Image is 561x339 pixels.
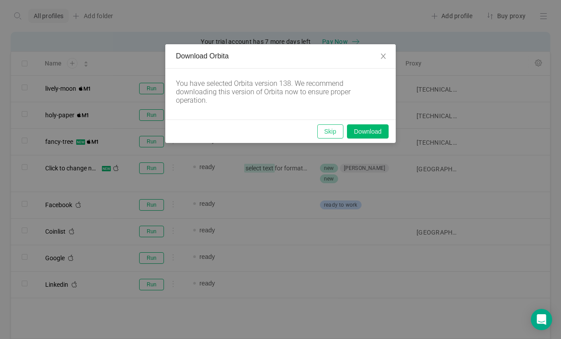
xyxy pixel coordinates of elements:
[176,79,371,104] div: You have selected Orbita version 138. We recommend downloading this version of Orbita now to ensu...
[531,309,552,330] div: Open Intercom Messenger
[347,124,389,139] button: Download
[317,124,343,139] button: Skip
[176,51,385,61] div: Download Orbita
[371,44,396,69] button: Close
[380,53,387,60] i: icon: close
